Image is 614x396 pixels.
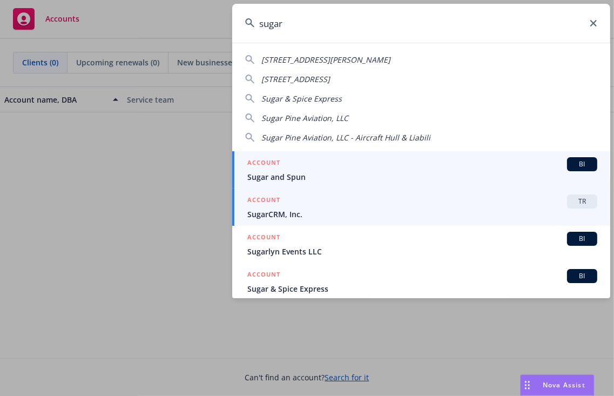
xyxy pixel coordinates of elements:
h5: ACCOUNT [247,232,280,245]
h5: ACCOUNT [247,269,280,282]
a: ACCOUNTTRSugarCRM, Inc. [232,189,610,226]
span: Nova Assist [543,380,585,390]
span: TR [571,197,593,206]
a: ACCOUNTBISugar and Spun [232,151,610,189]
span: BI [571,234,593,244]
span: [STREET_ADDRESS][PERSON_NAME] [261,55,390,65]
span: Sugarlyn Events LLC [247,246,597,257]
a: ACCOUNTBISugar & Spice Express [232,263,610,300]
h5: ACCOUNT [247,157,280,170]
span: Sugar & Spice Express [247,283,597,294]
span: BI [571,159,593,169]
a: ACCOUNTBISugarlyn Events LLC [232,226,610,263]
span: Sugar Pine Aviation, LLC [261,113,348,123]
span: Sugar Pine Aviation, LLC - Aircraft Hull & Liabili [261,132,430,143]
h5: ACCOUNT [247,194,280,207]
input: Search... [232,4,610,43]
div: Drag to move [521,375,534,395]
span: [STREET_ADDRESS] [261,74,330,84]
span: Sugar & Spice Express [261,93,342,104]
span: Sugar and Spun [247,171,597,183]
span: BI [571,271,593,281]
span: SugarCRM, Inc. [247,209,597,220]
button: Nova Assist [520,374,595,396]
